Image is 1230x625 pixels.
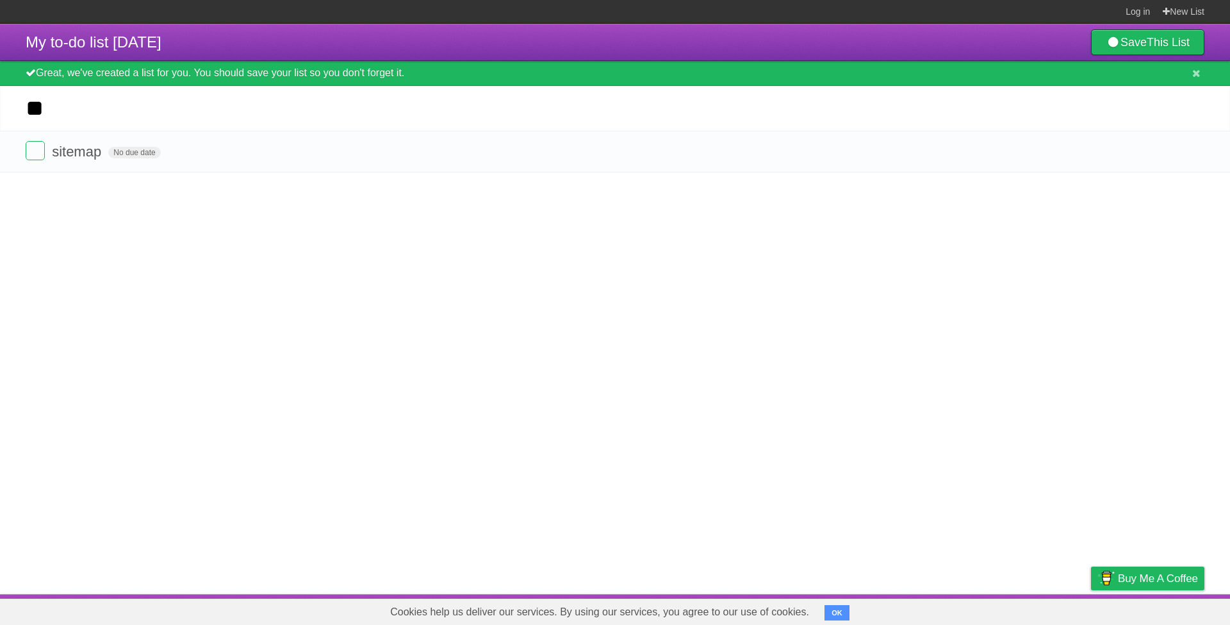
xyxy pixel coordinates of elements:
span: No due date [108,147,160,158]
img: Buy me a coffee [1097,567,1115,589]
span: Buy me a coffee [1118,567,1198,590]
a: Suggest a feature [1124,597,1204,622]
a: SaveThis List [1091,29,1204,55]
a: Privacy [1074,597,1108,622]
span: Cookies help us deliver our services. By using our services, you agree to our use of cookies. [377,599,822,625]
span: sitemap [52,144,104,160]
a: Buy me a coffee [1091,567,1204,590]
a: About [921,597,947,622]
span: My to-do list [DATE] [26,33,161,51]
a: Terms [1031,597,1059,622]
label: Done [26,141,45,160]
a: Developers [963,597,1015,622]
b: This List [1147,36,1190,49]
button: OK [824,605,849,621]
